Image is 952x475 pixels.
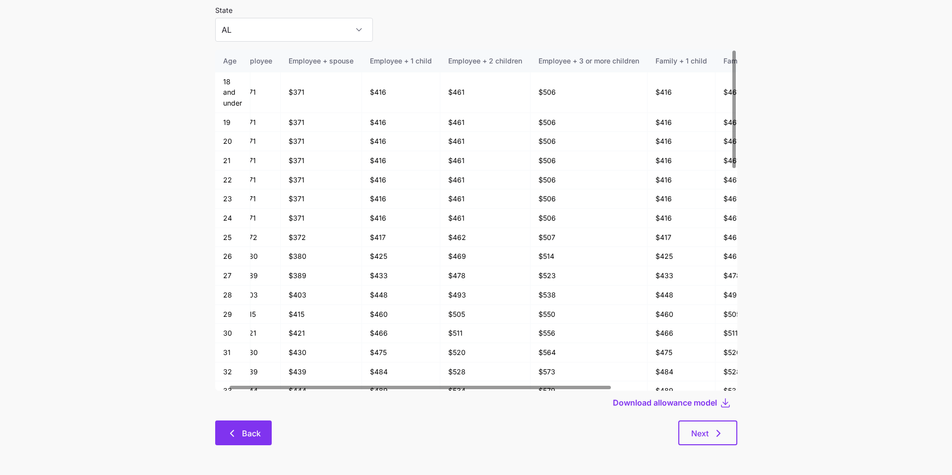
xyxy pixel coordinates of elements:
[531,209,648,228] td: $506
[232,228,281,247] td: $372
[281,228,362,247] td: $372
[240,56,272,66] div: Employee
[723,56,787,66] div: Family + 2 children
[281,362,362,382] td: $439
[715,72,795,113] td: $461
[648,247,715,266] td: $425
[655,56,707,66] div: Family + 1 child
[715,189,795,209] td: $461
[648,381,715,401] td: $489
[232,305,281,324] td: $415
[232,132,281,151] td: $371
[215,381,250,401] td: 33
[440,72,531,113] td: $461
[232,209,281,228] td: $371
[531,132,648,151] td: $506
[281,305,362,324] td: $415
[232,343,281,362] td: $430
[440,171,531,190] td: $461
[281,343,362,362] td: $430
[440,151,531,171] td: $461
[215,286,250,305] td: 28
[362,228,440,247] td: $417
[215,266,250,286] td: 27
[232,189,281,209] td: $371
[215,113,250,132] td: 19
[531,189,648,209] td: $506
[362,209,440,228] td: $416
[648,189,715,209] td: $416
[648,209,715,228] td: $416
[362,381,440,401] td: $489
[281,113,362,132] td: $371
[440,343,531,362] td: $520
[715,209,795,228] td: $461
[362,247,440,266] td: $425
[613,397,717,409] span: Download allowance model
[362,362,440,382] td: $484
[440,324,531,343] td: $511
[531,228,648,247] td: $507
[232,266,281,286] td: $389
[538,56,639,66] div: Employee + 3 or more children
[281,171,362,190] td: $371
[362,343,440,362] td: $475
[715,151,795,171] td: $461
[715,266,795,286] td: $478
[362,113,440,132] td: $416
[215,189,250,209] td: 23
[648,151,715,171] td: $416
[531,324,648,343] td: $556
[715,305,795,324] td: $505
[215,362,250,382] td: 32
[531,381,648,401] td: $579
[215,324,250,343] td: 30
[715,343,795,362] td: $520
[215,151,250,171] td: 21
[648,286,715,305] td: $448
[362,171,440,190] td: $416
[531,286,648,305] td: $538
[232,247,281,266] td: $380
[531,151,648,171] td: $506
[232,381,281,401] td: $444
[215,305,250,324] td: 29
[715,132,795,151] td: $461
[215,171,250,190] td: 22
[440,189,531,209] td: $461
[531,247,648,266] td: $514
[440,247,531,266] td: $469
[362,132,440,151] td: $416
[648,72,715,113] td: $416
[531,72,648,113] td: $506
[232,286,281,305] td: $403
[232,113,281,132] td: $371
[648,171,715,190] td: $416
[215,420,272,445] button: Back
[232,72,281,113] td: $371
[648,266,715,286] td: $433
[648,228,715,247] td: $417
[289,56,354,66] div: Employee + spouse
[531,343,648,362] td: $564
[531,362,648,382] td: $573
[440,266,531,286] td: $478
[215,72,250,113] td: 18 and under
[531,266,648,286] td: $523
[215,228,250,247] td: 25
[648,132,715,151] td: $416
[440,286,531,305] td: $493
[362,151,440,171] td: $416
[232,324,281,343] td: $421
[215,18,373,42] input: Select a state
[440,305,531,324] td: $505
[440,228,531,247] td: $462
[648,305,715,324] td: $460
[362,286,440,305] td: $448
[648,362,715,382] td: $484
[715,228,795,247] td: $462
[362,324,440,343] td: $466
[281,209,362,228] td: $371
[440,132,531,151] td: $461
[215,209,250,228] td: 24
